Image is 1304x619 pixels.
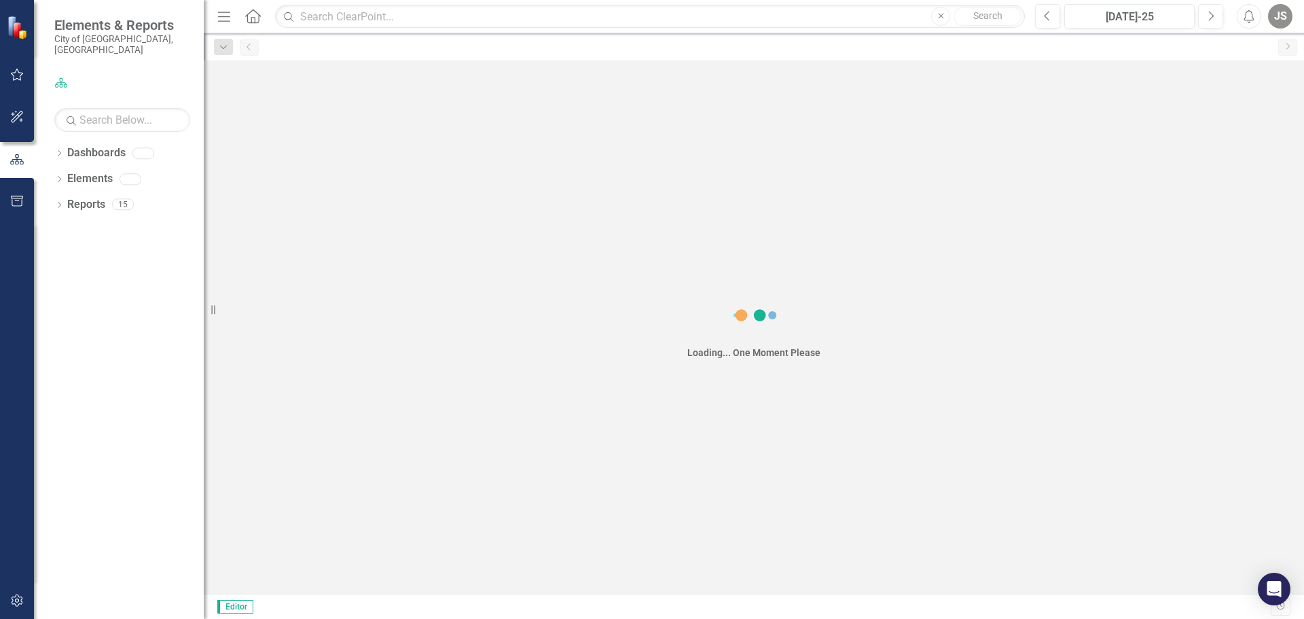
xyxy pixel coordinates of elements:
div: Open Intercom Messenger [1258,573,1290,605]
span: Editor [217,600,253,614]
a: Reports [67,197,105,213]
input: Search Below... [54,108,190,132]
div: Loading... One Moment Please [687,346,820,359]
span: Elements & Reports [54,17,190,33]
button: JS [1268,4,1292,29]
button: Search [954,7,1021,26]
span: Search [973,10,1002,21]
button: [DATE]-25 [1064,4,1195,29]
div: 15 [112,199,134,211]
a: Elements [67,171,113,187]
div: [DATE]-25 [1069,9,1190,25]
a: Dashboards [67,145,126,161]
input: Search ClearPoint... [275,5,1025,29]
img: ClearPoint Strategy [6,14,32,40]
small: City of [GEOGRAPHIC_DATA], [GEOGRAPHIC_DATA] [54,33,190,56]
